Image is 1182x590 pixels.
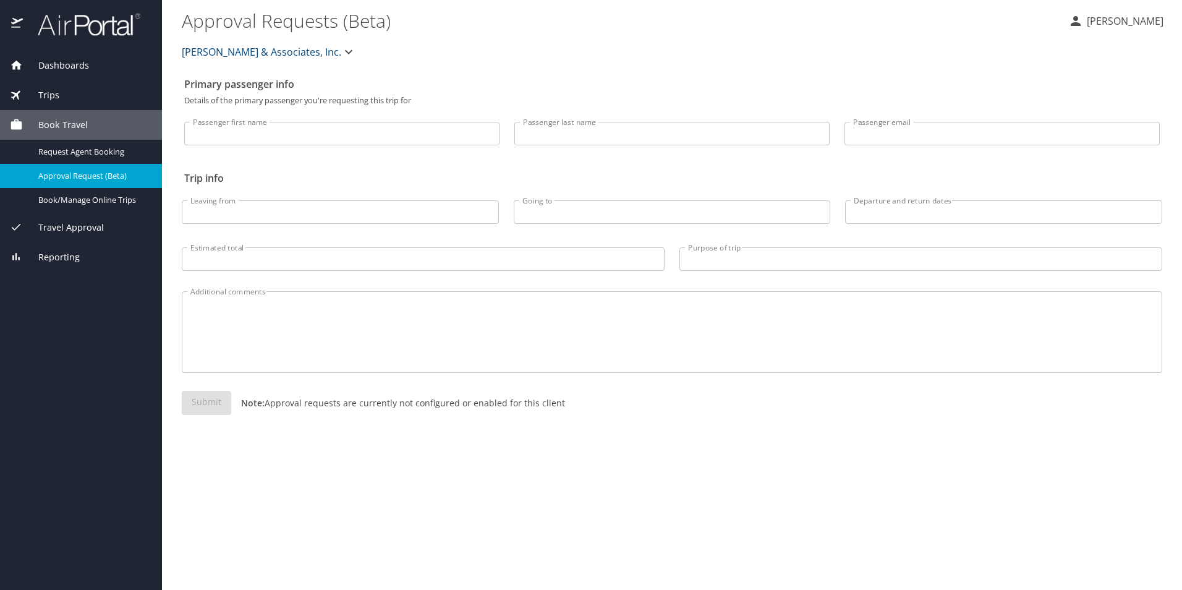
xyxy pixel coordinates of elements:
[23,118,88,132] span: Book Travel
[23,250,80,264] span: Reporting
[1083,14,1163,28] p: [PERSON_NAME]
[182,1,1058,40] h1: Approval Requests (Beta)
[241,397,265,409] strong: Note:
[231,396,565,409] p: Approval requests are currently not configured or enabled for this client
[184,168,1160,188] h2: Trip info
[23,88,59,102] span: Trips
[38,194,147,206] span: Book/Manage Online Trips
[23,221,104,234] span: Travel Approval
[184,96,1160,105] p: Details of the primary passenger you're requesting this trip for
[24,12,140,36] img: airportal-logo.png
[38,170,147,182] span: Approval Request (Beta)
[184,74,1160,94] h2: Primary passenger info
[23,59,89,72] span: Dashboards
[177,40,361,64] button: [PERSON_NAME] & Associates, Inc.
[1063,10,1168,32] button: [PERSON_NAME]
[38,146,147,158] span: Request Agent Booking
[182,43,341,61] span: [PERSON_NAME] & Associates, Inc.
[11,12,24,36] img: icon-airportal.png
